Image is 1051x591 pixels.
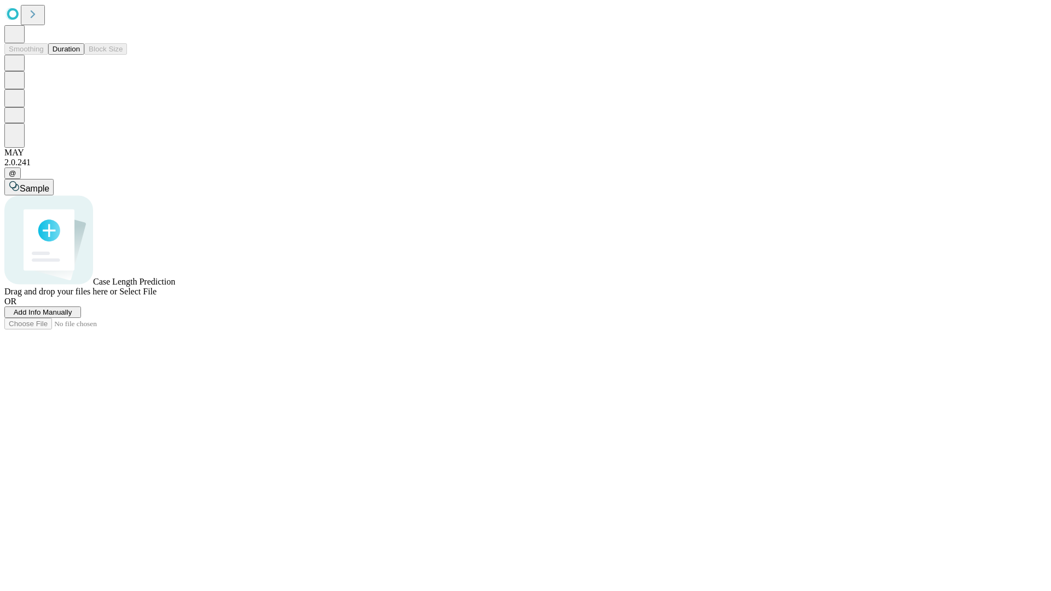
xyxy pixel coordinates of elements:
[20,184,49,193] span: Sample
[4,158,1047,167] div: 2.0.241
[84,43,127,55] button: Block Size
[4,297,16,306] span: OR
[4,167,21,179] button: @
[93,277,175,286] span: Case Length Prediction
[4,148,1047,158] div: MAY
[4,43,48,55] button: Smoothing
[48,43,84,55] button: Duration
[14,308,72,316] span: Add Info Manually
[4,306,81,318] button: Add Info Manually
[119,287,157,296] span: Select File
[4,179,54,195] button: Sample
[9,169,16,177] span: @
[4,287,117,296] span: Drag and drop your files here or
